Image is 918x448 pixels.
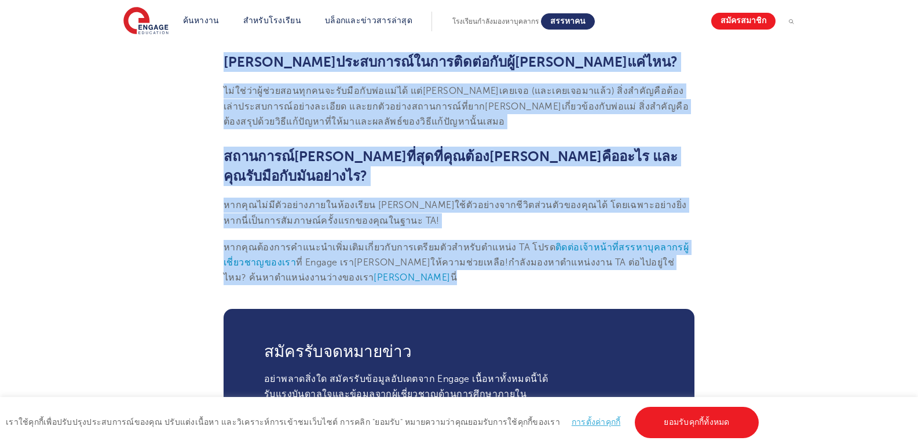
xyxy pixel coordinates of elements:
font: สรรหาคน [550,17,586,26]
a: สรรหาคน [541,13,595,30]
font: อย่าพลาดสิ่งใด สมัครรับข้อมูลอัปเดตจาก Engage เนื้อหาทั้งหมดนี้ได้รับแรงบันดาลใจและข้อมูลจากผู้เช... [264,374,548,430]
font: ไม่ใช่ว่าผู้ช่วยสอนทุกคนจะรับมือกับพ่อแม่ได้ แต่[PERSON_NAME]เคยเจอ (และเคยเจอมาแล้ว) สิ่งสำคัญคื... [224,86,689,127]
a: ยอมรับคุกกี้ทั้งหมด [635,407,758,438]
font: สมัครรับจดหมายข่าว [264,343,412,360]
a: สมัครสมาชิก [711,13,776,30]
a: บล็อกและข่าวสารล่าสุด [325,16,412,25]
font: หากคุณไม่มีตัวอย่างภายในห้องเรียน [PERSON_NAME]ใช้ตัวอย่างจากชีวิตส่วนตัวของคุณได้ โดยเฉพาะอย่างย... [224,200,686,225]
font: ยอมรับคุกกี้ทั้งหมด [664,418,729,427]
font: หากคุณต้องการคำแนะนำเพิ่มเติมเกี่ยวกับการเตรียมตัวสำหรับตำแหน่ง TA โปรด [224,242,555,253]
a: ค้นหางาน [183,16,220,25]
img: การมีส่วนร่วมทางการศึกษา [123,7,169,36]
a: สำหรับโรงเรียน [243,16,301,25]
font: สถานการณ์[PERSON_NAME]ที่สุดที่คุณต้อง[PERSON_NAME]คืออะไร และคุณรับมือกับมันอย่างไร? [224,148,678,184]
font: [PERSON_NAME]ประสบการณ์ในการติดต่อกับผู้[PERSON_NAME]แค่ไหน? [224,54,678,70]
font: ที่ Engage เรา[PERSON_NAME]ให้ความช่วยเหลือ! [296,257,509,268]
font: โรงเรียนกำลังมองหาบุคลากร [452,17,539,26]
font: สมัครสมาชิก [720,17,766,26]
font: เราใช้คุกกี้เพื่อปรับปรุงประสบการณ์ของคุณ ปรับแต่งเนื้อหา และวิเคราะห์การเข้าชมเว็บไซต์ การคลิก "... [6,418,560,427]
a: การตั้งค่าคุกกี้ [572,418,621,427]
a: [PERSON_NAME] [374,272,450,283]
font: นี่ [451,272,457,283]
